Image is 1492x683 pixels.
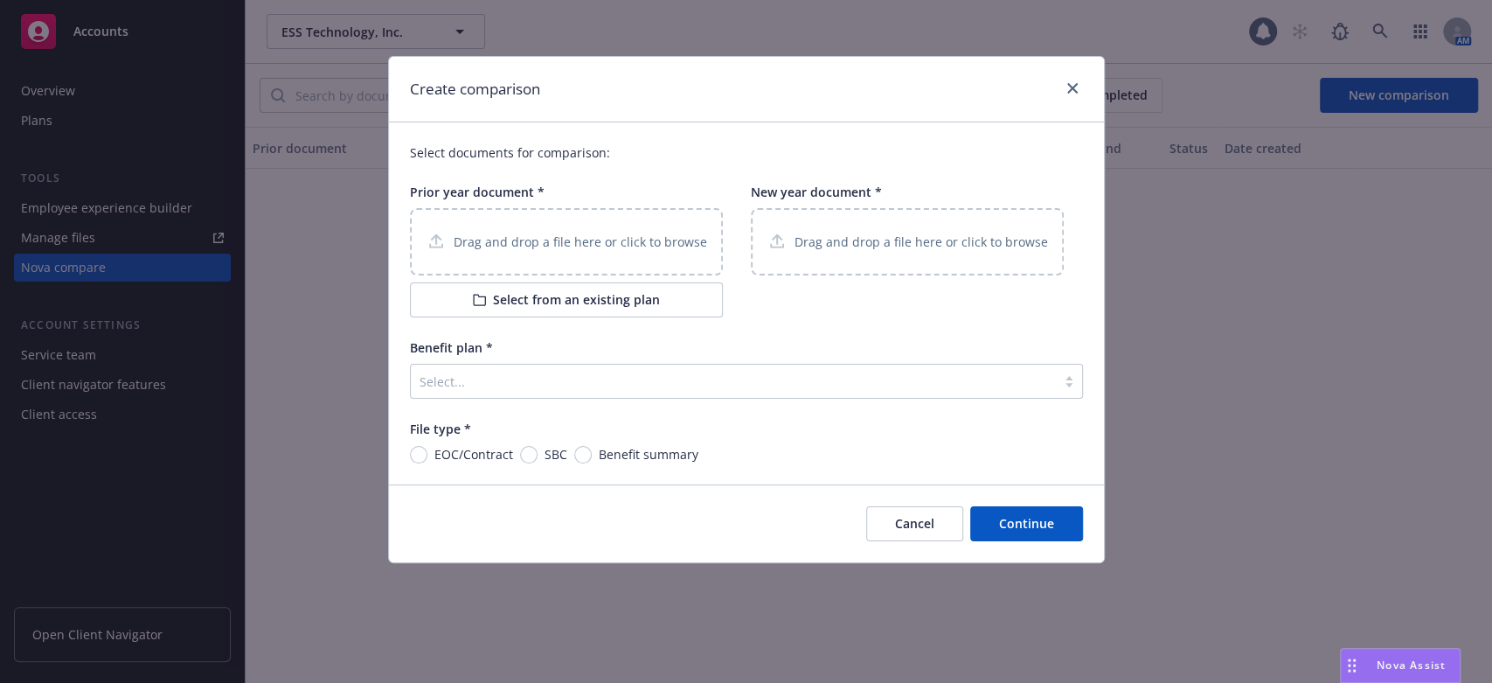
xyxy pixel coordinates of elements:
input: Benefit summary [574,446,592,463]
a: close [1062,78,1083,99]
div: Drag and drop a file here or click to browse [751,208,1064,275]
button: Continue [970,506,1083,541]
span: New year document * [751,184,882,200]
span: Benefit summary [599,445,698,463]
span: Benefit plan * [410,339,493,356]
button: Cancel [866,506,963,541]
p: Select documents for comparison: [410,143,1083,162]
p: Drag and drop a file here or click to browse [795,233,1048,251]
div: Drag and drop a file here or click to browse [410,208,723,275]
h1: Create comparison [410,78,540,101]
span: Nova Assist [1377,658,1446,673]
button: Nova Assist [1340,648,1461,683]
button: Select from an existing plan [410,282,723,317]
span: SBC [545,445,567,463]
div: Drag to move [1341,649,1363,682]
span: File type * [410,421,471,437]
span: EOC/Contract [434,445,513,463]
input: EOC/Contract [410,446,427,463]
p: Drag and drop a file here or click to browse [454,233,707,251]
input: SBC [520,446,538,463]
span: Prior year document * [410,184,545,200]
